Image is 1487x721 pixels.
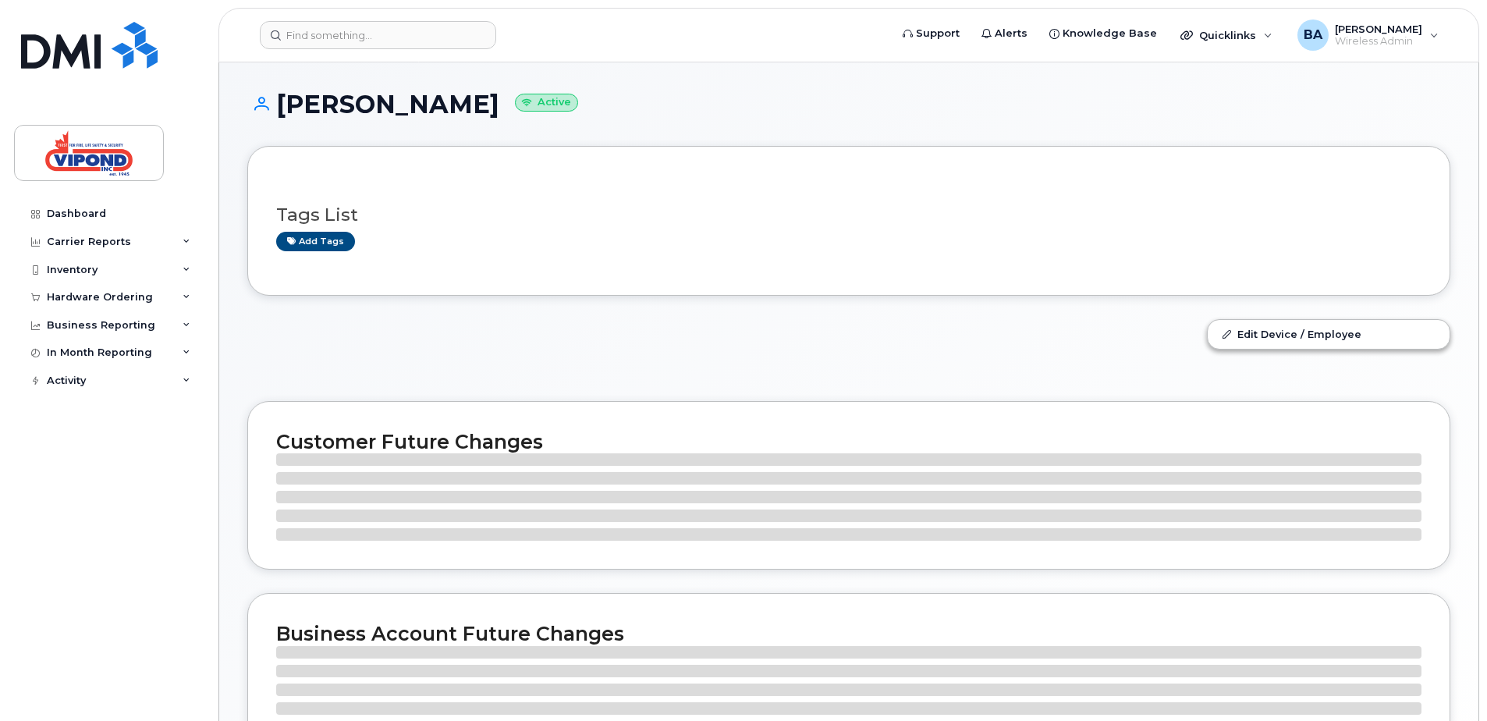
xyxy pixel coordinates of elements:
h2: Business Account Future Changes [276,622,1421,645]
a: Edit Device / Employee [1208,320,1450,348]
h3: Tags List [276,205,1421,225]
a: Add tags [276,232,355,251]
h2: Customer Future Changes [276,430,1421,453]
small: Active [515,94,578,112]
h1: [PERSON_NAME] [247,91,1450,118]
